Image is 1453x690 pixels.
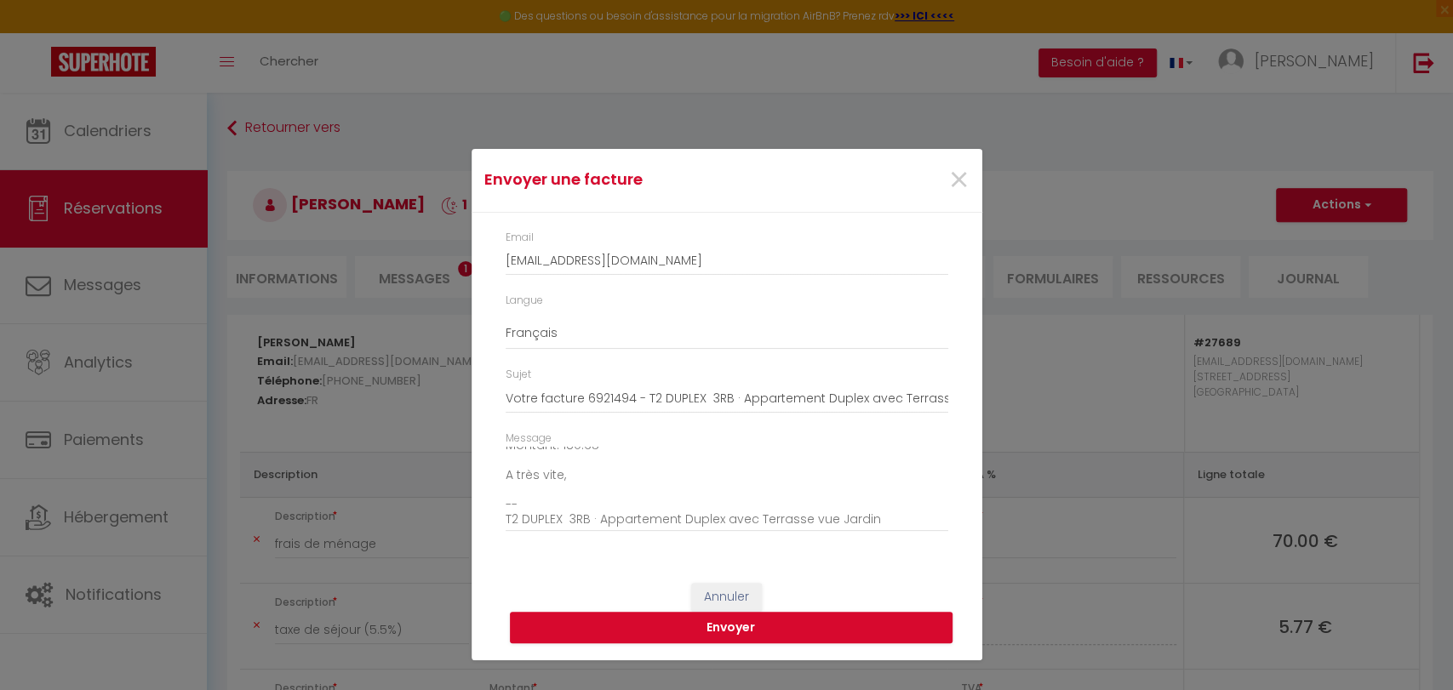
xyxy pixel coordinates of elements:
label: Message [506,431,552,447]
label: Langue [506,293,543,309]
button: Annuler [691,583,762,612]
label: Sujet [506,367,531,383]
button: Envoyer [510,612,952,644]
label: Email [506,230,534,246]
span: × [948,155,970,206]
button: Close [948,163,970,199]
h4: Envoyer une facture [484,168,800,191]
